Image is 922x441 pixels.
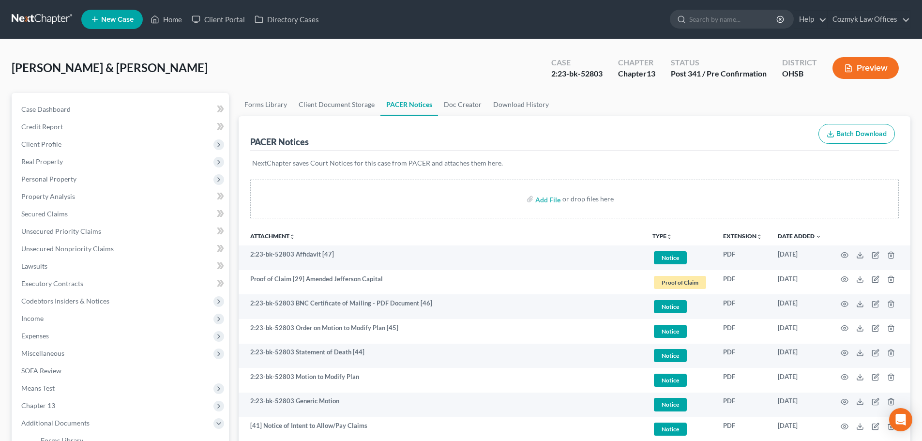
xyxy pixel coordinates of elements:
[14,240,229,258] a: Unsecured Nonpriority Claims
[21,192,75,200] span: Property Analysis
[551,57,603,68] div: Case
[689,10,778,28] input: Search by name...
[250,11,324,28] a: Directory Cases
[770,344,829,368] td: [DATE]
[654,423,687,436] span: Notice
[21,105,71,113] span: Case Dashboard
[654,398,687,411] span: Notice
[21,175,76,183] span: Personal Property
[652,250,708,266] a: Notice
[778,232,821,240] a: Date Added expand_more
[21,314,44,322] span: Income
[782,57,817,68] div: District
[654,276,706,289] span: Proof of Claim
[21,140,61,148] span: Client Profile
[770,294,829,319] td: [DATE]
[289,234,295,240] i: unfold_more
[715,319,770,344] td: PDF
[21,244,114,253] span: Unsecured Nonpriority Claims
[252,158,897,168] p: NextChapter saves Court Notices for this case from PACER and attaches them here.
[889,408,912,431] div: Open Intercom Messenger
[14,118,229,136] a: Credit Report
[239,393,645,417] td: 2:23-bk-52803 Generic Motion
[818,124,895,144] button: Batch Download
[816,234,821,240] i: expand_more
[21,210,68,218] span: Secured Claims
[21,297,109,305] span: Codebtors Insiders & Notices
[770,270,829,295] td: [DATE]
[12,61,208,75] span: [PERSON_NAME] & [PERSON_NAME]
[652,372,708,388] a: Notice
[654,325,687,338] span: Notice
[21,366,61,375] span: SOFA Review
[187,11,250,28] a: Client Portal
[654,251,687,264] span: Notice
[146,11,187,28] a: Home
[438,93,487,116] a: Doc Creator
[21,401,55,410] span: Chapter 13
[770,319,829,344] td: [DATE]
[239,344,645,368] td: 2:23-bk-52803 Statement of Death [44]
[654,349,687,362] span: Notice
[239,245,645,270] td: 2:23-bk-52803 Affidavit [47]
[671,68,767,79] div: Post 341 / Pre Confirmation
[647,69,655,78] span: 13
[652,299,708,315] a: Notice
[654,374,687,387] span: Notice
[14,258,229,275] a: Lawsuits
[14,101,229,118] a: Case Dashboard
[250,136,309,148] div: PACER Notices
[101,16,134,23] span: New Case
[666,234,672,240] i: unfold_more
[715,368,770,393] td: PDF
[756,234,762,240] i: unfold_more
[715,270,770,295] td: PDF
[671,57,767,68] div: Status
[652,348,708,364] a: Notice
[21,122,63,131] span: Credit Report
[836,130,887,138] span: Batch Download
[562,194,614,204] div: or drop files here
[21,227,101,235] span: Unsecured Priority Claims
[21,349,64,357] span: Miscellaneous
[14,205,229,223] a: Secured Claims
[21,157,63,166] span: Real Property
[239,270,645,295] td: Proof of Claim [29] Amended Jefferson Capital
[239,294,645,319] td: 2:23-bk-52803 BNC Certificate of Mailing - PDF Document [46]
[14,223,229,240] a: Unsecured Priority Claims
[618,57,655,68] div: Chapter
[14,362,229,380] a: SOFA Review
[652,421,708,437] a: Notice
[794,11,827,28] a: Help
[380,93,438,116] a: PACER Notices
[715,245,770,270] td: PDF
[239,319,645,344] td: 2:23-bk-52803 Order on Motion to Modify Plan [45]
[828,11,910,28] a: Cozmyk Law Offices
[723,232,762,240] a: Extensionunfold_more
[782,68,817,79] div: OHSB
[715,344,770,368] td: PDF
[239,368,645,393] td: 2:23-bk-52803 Motion to Modify Plan
[21,262,47,270] span: Lawsuits
[239,93,293,116] a: Forms Library
[551,68,603,79] div: 2:23-bk-52803
[21,279,83,288] span: Executory Contracts
[652,274,708,290] a: Proof of Claim
[618,68,655,79] div: Chapter
[770,368,829,393] td: [DATE]
[654,300,687,313] span: Notice
[715,294,770,319] td: PDF
[21,419,90,427] span: Additional Documents
[652,233,672,240] button: TYPEunfold_more
[14,188,229,205] a: Property Analysis
[652,396,708,412] a: Notice
[21,332,49,340] span: Expenses
[770,245,829,270] td: [DATE]
[487,93,555,116] a: Download History
[250,232,295,240] a: Attachmentunfold_more
[770,393,829,417] td: [DATE]
[832,57,899,79] button: Preview
[14,275,229,292] a: Executory Contracts
[21,384,55,392] span: Means Test
[715,393,770,417] td: PDF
